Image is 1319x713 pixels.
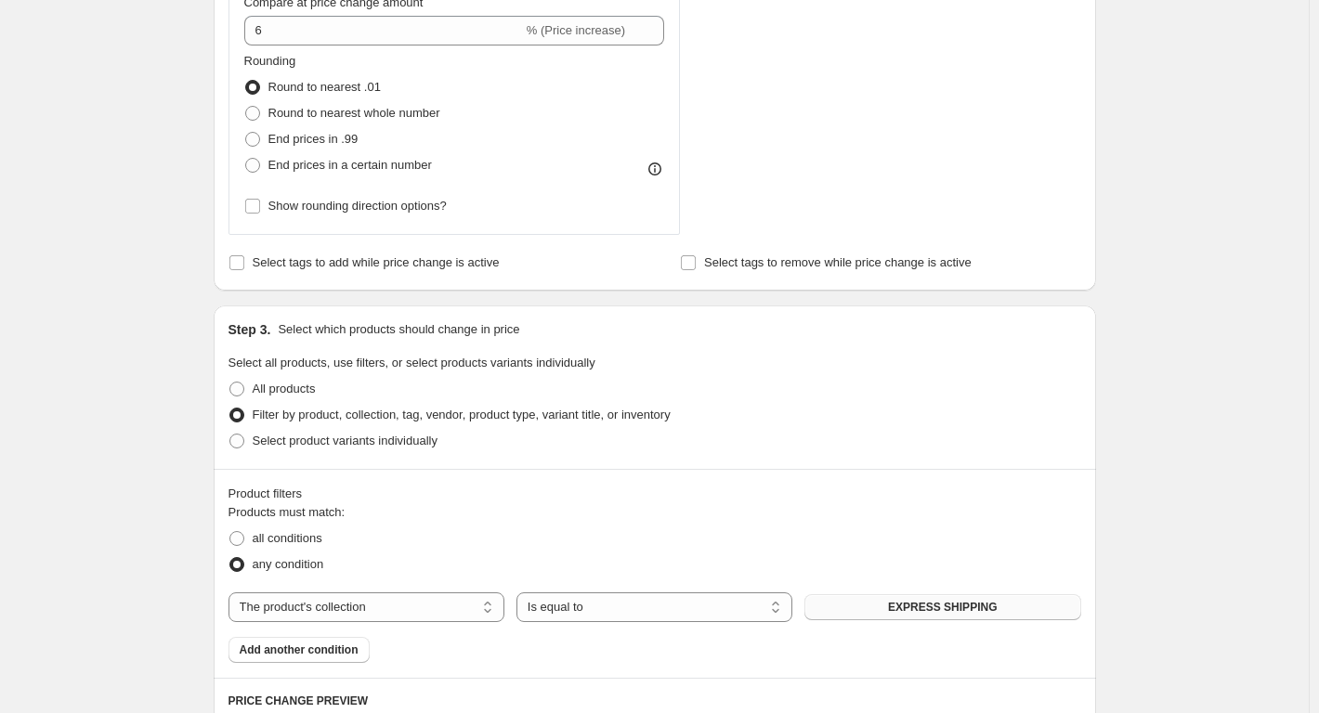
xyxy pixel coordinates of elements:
[268,158,432,172] span: End prices in a certain number
[229,320,271,339] h2: Step 3.
[253,408,671,421] span: Filter by product, collection, tag, vendor, product type, variant title, or inventory
[253,531,322,545] span: all conditions
[253,434,437,447] span: Select product variants individually
[268,199,447,213] span: Show rounding direction options?
[229,356,595,369] span: Select all products, use filters, or select products variants individually
[229,694,1081,708] h6: PRICE CHANGE PREVIEW
[704,255,972,269] span: Select tags to remove while price change is active
[244,54,296,68] span: Rounding
[804,594,1080,620] button: EXPRESS SHIPPING
[229,637,370,663] button: Add another condition
[253,557,324,571] span: any condition
[229,505,346,519] span: Products must match:
[527,23,625,37] span: % (Price increase)
[253,382,316,395] span: All products
[268,106,440,120] span: Round to nearest whole number
[268,80,381,94] span: Round to nearest .01
[229,485,1081,503] div: Product filters
[240,642,359,657] span: Add another condition
[253,255,500,269] span: Select tags to add while price change is active
[244,16,523,45] input: -15
[278,320,519,339] p: Select which products should change in price
[888,600,997,615] span: EXPRESS SHIPPING
[268,132,359,146] span: End prices in .99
